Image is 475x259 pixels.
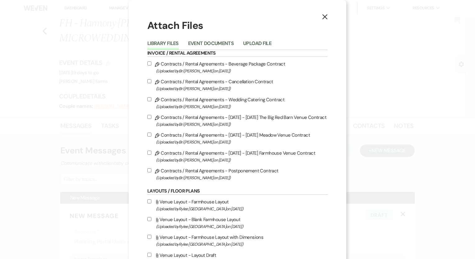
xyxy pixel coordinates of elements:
span: (Uploaded by Bri [PERSON_NAME] on [DATE] ) [156,174,328,181]
input: Contracts / Rental Agreements - [DATE] - [DATE] The Big Red Barn Venue Contract(Uploaded byBri [P... [147,115,151,119]
button: Library Files [147,41,179,50]
input: Venue Layout - Farmhouse Layout(Uploaded byRylee [GEOGRAPHIC_DATA]on [DATE]) [147,199,151,203]
label: Venue Layout - Farmhouse Layout [147,198,328,212]
input: Venue Layout - Layout Draft(Uploaded byBri [PERSON_NAME]on [DATE]) [147,253,151,257]
input: Contracts / Rental Agreements - [DATE] - [DATE] Meadow Venue Contract(Uploaded byBri [PERSON_NAME... [147,133,151,137]
span: (Uploaded by Bri [PERSON_NAME] on [DATE] ) [156,121,328,128]
label: Contracts / Rental Agreements - [DATE] - [DATE] Meadow Venue Contract [147,131,328,146]
label: Venue Layout - Farmhouse Layout with Dimensions [147,233,328,248]
button: Event Documents [188,41,234,50]
label: Contracts / Rental Agreements - Postponement Contract [147,167,328,181]
input: Contracts / Rental Agreements - Postponement Contract(Uploaded byBri [PERSON_NAME]on [DATE]) [147,168,151,172]
input: Venue Layout - Blank Farmhouse Layout(Uploaded byRylee [GEOGRAPHIC_DATA]on [DATE]) [147,217,151,221]
span: (Uploaded by Rylee [GEOGRAPHIC_DATA] on [DATE] ) [156,241,328,248]
input: Contracts / Rental Agreements - Beverage Package Contract(Uploaded byBri [PERSON_NAME]on [DATE]) [147,61,151,66]
label: Venue Layout - Blank Farmhouse Layout [147,216,328,230]
label: Contracts / Rental Agreements - Cancellation Contract [147,78,328,92]
h1: Attach Files [147,19,328,33]
label: Contracts / Rental Agreements - [DATE] - [DATE] The Big Red Barn Venue Contract [147,113,328,128]
span: (Uploaded by Bri [PERSON_NAME] on [DATE] ) [156,157,328,164]
h6: Invoice / Rental Agreements [147,50,328,57]
input: Venue Layout - Farmhouse Layout with Dimensions(Uploaded byRylee [GEOGRAPHIC_DATA]on [DATE]) [147,235,151,239]
label: Contracts / Rental Agreements - [DATE] - [DATE] Farmhouse Venue Contract [147,149,328,164]
span: (Uploaded by Rylee [GEOGRAPHIC_DATA] on [DATE] ) [156,205,328,212]
button: Upload File [243,41,271,50]
span: (Uploaded by Bri [PERSON_NAME] on [DATE] ) [156,139,328,146]
span: (Uploaded by Bri [PERSON_NAME] on [DATE] ) [156,103,328,110]
h6: Layouts / Floor Plans [147,188,328,195]
span: (Uploaded by Rylee [GEOGRAPHIC_DATA] on [DATE] ) [156,223,328,230]
input: Contracts / Rental Agreements - Wedding Catering Contract(Uploaded byBri [PERSON_NAME]on [DATE]) [147,97,151,101]
label: Contracts / Rental Agreements - Beverage Package Contract [147,60,328,75]
span: (Uploaded by Bri [PERSON_NAME] on [DATE] ) [156,67,328,75]
span: (Uploaded by Bri [PERSON_NAME] on [DATE] ) [156,85,328,92]
label: Contracts / Rental Agreements - Wedding Catering Contract [147,96,328,110]
input: Contracts / Rental Agreements - [DATE] - [DATE] Farmhouse Venue Contract(Uploaded byBri [PERSON_N... [147,151,151,155]
input: Contracts / Rental Agreements - Cancellation Contract(Uploaded byBri [PERSON_NAME]on [DATE]) [147,79,151,83]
